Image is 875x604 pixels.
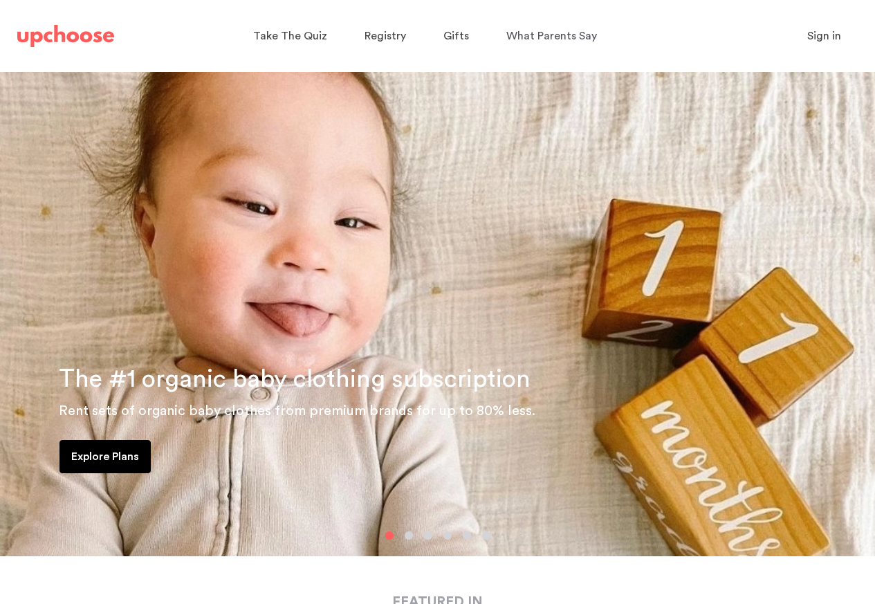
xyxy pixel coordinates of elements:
[17,22,114,51] a: UpChoose
[253,30,327,42] span: Take The Quiz
[59,367,531,392] span: The #1 organic baby clothing subscription
[71,448,139,465] p: Explore Plans
[253,23,331,50] a: Take The Quiz
[59,400,858,422] p: Rent sets of organic baby clothes from premium brands for up to 80% less.
[443,23,473,50] a: Gifts
[443,30,469,42] span: Gifts
[365,30,406,42] span: Registry
[807,30,841,42] span: Sign in
[17,25,114,47] img: UpChoose
[506,30,597,42] span: What Parents Say
[365,23,410,50] a: Registry
[506,23,601,50] a: What Parents Say
[59,440,151,473] a: Explore Plans
[790,22,858,50] button: Sign in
